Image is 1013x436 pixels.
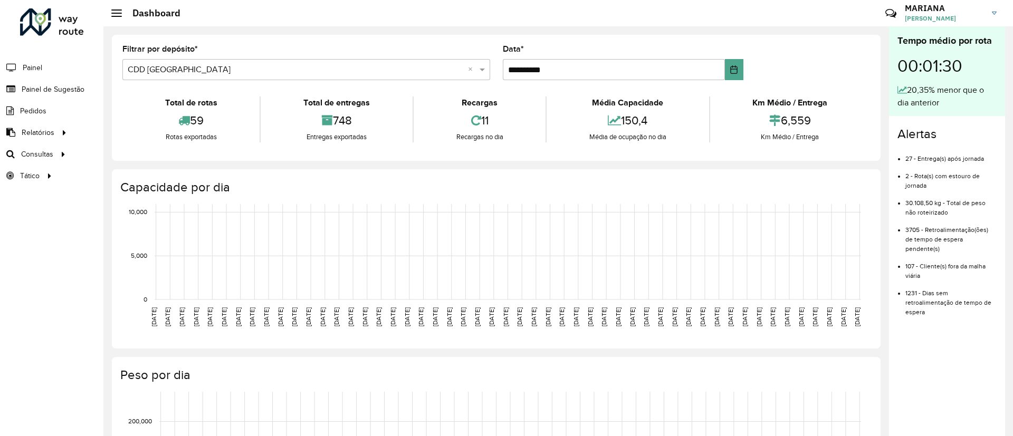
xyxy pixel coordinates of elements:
[404,307,410,326] text: [DATE]
[572,307,579,326] text: [DATE]
[671,307,678,326] text: [DATE]
[897,127,997,142] h4: Alertas
[587,307,594,326] text: [DATE]
[769,307,776,326] text: [DATE]
[235,307,242,326] text: [DATE]
[263,307,270,326] text: [DATE]
[713,307,720,326] text: [DATE]
[798,307,805,326] text: [DATE]
[897,48,997,84] div: 00:01:30
[727,307,734,326] text: [DATE]
[347,307,354,326] text: [DATE]
[305,307,312,326] text: [DATE]
[22,127,54,138] span: Relatórios
[178,307,185,326] text: [DATE]
[549,96,706,109] div: Média Capacidade
[375,307,382,326] text: [DATE]
[905,217,997,254] li: 3705 - Retroalimentação(ões) de tempo de espera pendente(s)
[502,307,509,326] text: [DATE]
[713,96,867,109] div: Km Médio / Entrega
[530,307,537,326] text: [DATE]
[22,84,84,95] span: Painel de Sugestão
[432,307,438,326] text: [DATE]
[221,307,227,326] text: [DATE]
[460,307,466,326] text: [DATE]
[164,307,171,326] text: [DATE]
[558,307,565,326] text: [DATE]
[905,14,984,23] span: [PERSON_NAME]
[263,109,409,132] div: 748
[120,180,870,195] h4: Capacidade por dia
[544,307,551,326] text: [DATE]
[643,307,649,326] text: [DATE]
[144,296,147,303] text: 0
[23,62,42,73] span: Painel
[905,3,984,13] h3: MARIANA
[897,84,997,109] div: 20,35% menor que o dia anterior
[125,109,257,132] div: 59
[122,43,198,55] label: Filtrar por depósito
[685,307,692,326] text: [DATE]
[713,109,867,132] div: 6,559
[389,307,396,326] text: [DATE]
[150,307,157,326] text: [DATE]
[840,307,847,326] text: [DATE]
[811,307,818,326] text: [DATE]
[880,2,902,25] a: Contato Rápido
[474,307,481,326] text: [DATE]
[783,307,790,326] text: [DATE]
[416,109,543,132] div: 11
[263,96,409,109] div: Total de entregas
[657,307,664,326] text: [DATE]
[549,132,706,142] div: Média de ocupação no dia
[20,170,40,181] span: Tático
[417,307,424,326] text: [DATE]
[854,307,861,326] text: [DATE]
[699,307,706,326] text: [DATE]
[20,105,46,117] span: Pedidos
[897,34,997,48] div: Tempo médio por rota
[503,43,524,55] label: Data
[713,132,867,142] div: Km Médio / Entrega
[416,96,543,109] div: Recargas
[206,307,213,326] text: [DATE]
[756,307,762,326] text: [DATE]
[249,307,255,326] text: [DATE]
[125,96,257,109] div: Total de rotas
[905,190,997,217] li: 30.108,50 kg - Total de peso não roteirizado
[361,307,368,326] text: [DATE]
[516,307,523,326] text: [DATE]
[131,252,147,259] text: 5,000
[905,163,997,190] li: 2 - Rota(s) com estouro de jornada
[488,307,495,326] text: [DATE]
[122,7,180,19] h2: Dashboard
[291,307,298,326] text: [DATE]
[468,63,477,76] span: Clear all
[725,59,743,80] button: Choose Date
[120,367,870,383] h4: Peso por dia
[741,307,748,326] text: [DATE]
[277,307,284,326] text: [DATE]
[905,146,997,163] li: 27 - Entrega(s) após jornada
[319,307,326,326] text: [DATE]
[905,254,997,280] li: 107 - Cliente(s) fora da malha viária
[128,418,152,425] text: 200,000
[129,209,147,216] text: 10,000
[193,307,199,326] text: [DATE]
[21,149,53,160] span: Consultas
[416,132,543,142] div: Recargas no dia
[600,307,607,326] text: [DATE]
[333,307,340,326] text: [DATE]
[615,307,622,326] text: [DATE]
[125,132,257,142] div: Rotas exportadas
[549,109,706,132] div: 150,4
[905,280,997,317] li: 1231 - Dias sem retroalimentação de tempo de espera
[263,132,409,142] div: Entregas exportadas
[446,307,453,326] text: [DATE]
[629,307,636,326] text: [DATE]
[826,307,833,326] text: [DATE]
